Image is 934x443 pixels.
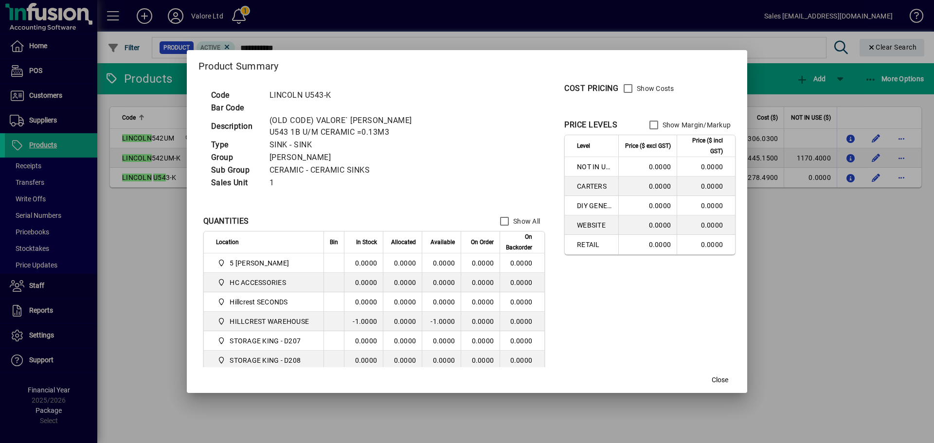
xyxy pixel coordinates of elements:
[500,273,544,292] td: 0.0000
[230,297,287,307] span: Hillcrest SECONDS
[472,337,494,345] span: 0.0000
[472,356,494,364] span: 0.0000
[187,50,747,78] h2: Product Summary
[677,196,735,215] td: 0.0000
[230,258,289,268] span: 5 [PERSON_NAME]
[472,279,494,286] span: 0.0000
[677,215,735,235] td: 0.0000
[383,253,422,273] td: 0.0000
[422,351,461,370] td: 0.0000
[577,162,612,172] span: NOT IN USE
[500,331,544,351] td: 0.0000
[564,119,617,131] div: PRICE LEVELS
[206,164,265,177] td: Sub Group
[391,237,416,248] span: Allocated
[383,292,422,312] td: 0.0000
[206,139,265,151] td: Type
[216,354,313,366] span: STORAGE KING - D208
[206,114,265,139] td: Description
[383,312,422,331] td: 0.0000
[265,151,442,164] td: [PERSON_NAME]
[618,215,677,235] td: 0.0000
[577,220,612,230] span: WEBSITE
[472,259,494,267] span: 0.0000
[344,253,383,273] td: 0.0000
[422,273,461,292] td: 0.0000
[206,177,265,189] td: Sales Unit
[344,331,383,351] td: 0.0000
[383,273,422,292] td: 0.0000
[230,355,301,365] span: STORAGE KING - D208
[564,83,618,94] div: COST PRICING
[577,240,612,249] span: RETAIL
[422,312,461,331] td: -1.0000
[203,215,249,227] div: QUANTITIES
[206,89,265,102] td: Code
[383,351,422,370] td: 0.0000
[265,114,442,139] td: (OLD CODE) VALORE` [PERSON_NAME] U543 1B U/M CERAMIC =0.13M3
[472,318,494,325] span: 0.0000
[216,335,313,347] span: STORAGE KING - D207
[265,177,442,189] td: 1
[500,351,544,370] td: 0.0000
[216,277,313,288] span: HC ACCESSORIES
[500,312,544,331] td: 0.0000
[206,151,265,164] td: Group
[330,237,338,248] span: Bin
[471,237,494,248] span: On Order
[618,157,677,177] td: 0.0000
[216,257,313,269] span: 5 Colombo Hamilton
[577,141,590,151] span: Level
[356,237,377,248] span: In Stock
[230,317,309,326] span: HILLCREST WAREHOUSE
[472,298,494,306] span: 0.0000
[712,375,728,385] span: Close
[344,312,383,331] td: -1.0000
[422,292,461,312] td: 0.0000
[265,164,442,177] td: CERAMIC - CERAMIC SINKS
[618,235,677,254] td: 0.0000
[704,372,736,389] button: Close
[230,336,301,346] span: STORAGE KING - D207
[500,292,544,312] td: 0.0000
[216,316,313,327] span: HILLCREST WAREHOUSE
[635,84,674,93] label: Show Costs
[511,216,540,226] label: Show All
[206,102,265,114] td: Bar Code
[618,196,677,215] td: 0.0000
[677,177,735,196] td: 0.0000
[677,157,735,177] td: 0.0000
[422,331,461,351] td: 0.0000
[683,135,723,157] span: Price ($ incl GST)
[265,139,442,151] td: SINK - SINK
[431,237,455,248] span: Available
[344,351,383,370] td: 0.0000
[383,331,422,351] td: 0.0000
[344,273,383,292] td: 0.0000
[216,296,313,308] span: Hillcrest SECONDS
[265,89,442,102] td: LINCOLN U543-K
[625,141,671,151] span: Price ($ excl GST)
[506,231,532,253] span: On Backorder
[618,177,677,196] td: 0.0000
[500,253,544,273] td: 0.0000
[577,181,612,191] span: CARTERS
[422,253,461,273] td: 0.0000
[344,292,383,312] td: 0.0000
[216,237,239,248] span: Location
[661,120,731,130] label: Show Margin/Markup
[230,278,286,287] span: HC ACCESSORIES
[677,235,735,254] td: 0.0000
[577,201,612,211] span: DIY GENERAL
